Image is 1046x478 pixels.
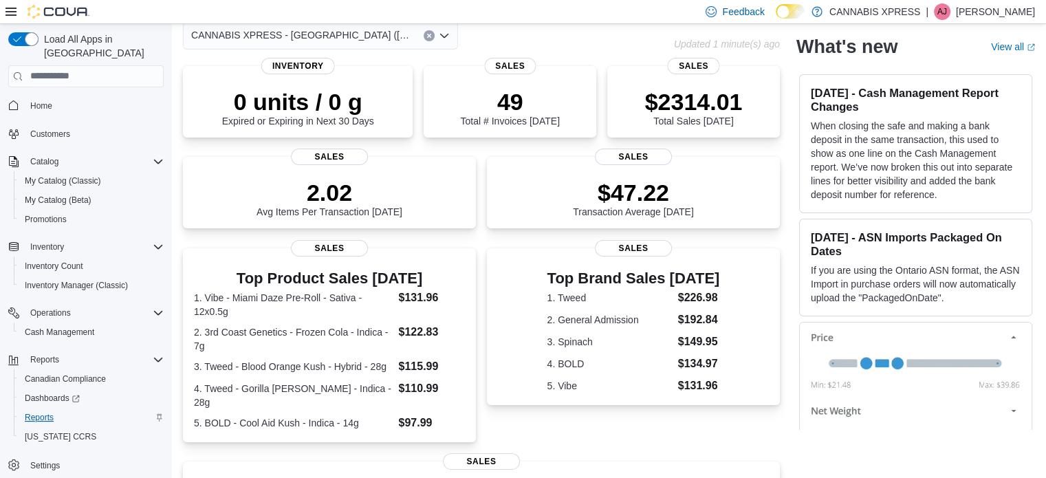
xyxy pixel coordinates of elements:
[19,211,164,228] span: Promotions
[222,88,374,116] p: 0 units / 0 g
[194,360,393,373] dt: 3. Tweed - Blood Orange Kush - Hybrid - 28g
[547,335,673,349] dt: 3. Spinach
[934,3,950,20] div: Anthony John
[25,305,164,321] span: Operations
[398,380,464,397] dd: $110.99
[19,371,111,387] a: Canadian Compliance
[25,239,164,255] span: Inventory
[39,32,164,60] span: Load All Apps in [GEOGRAPHIC_DATA]
[191,27,410,43] span: CANNABIS XPRESS - [GEOGRAPHIC_DATA] ([GEOGRAPHIC_DATA])
[30,156,58,167] span: Catalog
[722,5,764,19] span: Feedback
[595,240,672,257] span: Sales
[3,350,169,369] button: Reports
[14,389,169,408] a: Dashboards
[776,4,805,19] input: Dark Mode
[19,277,133,294] a: Inventory Manager (Classic)
[14,369,169,389] button: Canadian Compliance
[460,88,559,127] div: Total # Invoices [DATE]
[261,58,335,74] span: Inventory
[25,239,69,255] button: Inventory
[25,195,91,206] span: My Catalog (Beta)
[291,240,368,257] span: Sales
[25,327,94,338] span: Cash Management
[19,192,97,208] a: My Catalog (Beta)
[3,303,169,323] button: Operations
[19,371,164,387] span: Canadian Compliance
[547,291,673,305] dt: 1. Tweed
[398,415,464,431] dd: $97.99
[796,36,897,58] h2: What's new
[678,290,720,306] dd: $226.98
[678,356,720,372] dd: $134.97
[19,324,164,340] span: Cash Management
[194,325,393,353] dt: 2. 3rd Coast Genetics - Frozen Cola - Indica - 7g
[14,276,169,295] button: Inventory Manager (Classic)
[30,354,59,365] span: Reports
[257,179,402,206] p: 2.02
[398,324,464,340] dd: $122.83
[439,30,450,41] button: Open list of options
[678,378,720,394] dd: $131.96
[25,125,164,142] span: Customers
[573,179,694,206] p: $47.22
[547,379,673,393] dt: 5. Vibe
[25,393,80,404] span: Dashboards
[194,382,393,409] dt: 4. Tweed - Gorilla [PERSON_NAME] - Indica - 28g
[1027,43,1035,52] svg: External link
[645,88,743,116] p: $2314.01
[829,3,920,20] p: CANNABIS XPRESS
[25,126,76,142] a: Customers
[811,230,1021,258] h3: [DATE] - ASN Imports Packaged On Dates
[25,98,58,114] a: Home
[3,455,169,475] button: Settings
[19,409,59,426] a: Reports
[25,153,164,170] span: Catalog
[14,427,169,446] button: [US_STATE] CCRS
[484,58,536,74] span: Sales
[3,124,169,144] button: Customers
[30,100,52,111] span: Home
[811,263,1021,305] p: If you are using the Ontario ASN format, the ASN Import in purchase orders will now automatically...
[30,241,64,252] span: Inventory
[645,88,743,127] div: Total Sales [DATE]
[926,3,928,20] p: |
[398,290,464,306] dd: $131.96
[595,149,672,165] span: Sales
[19,173,107,189] a: My Catalog (Classic)
[194,270,465,287] h3: Top Product Sales [DATE]
[956,3,1035,20] p: [PERSON_NAME]
[937,3,947,20] span: AJ
[194,291,393,318] dt: 1. Vibe - Miami Daze Pre-Roll - Sativa - 12x0.5g
[25,412,54,423] span: Reports
[811,86,1021,113] h3: [DATE] - Cash Management Report Changes
[19,277,164,294] span: Inventory Manager (Classic)
[25,261,83,272] span: Inventory Count
[25,373,106,384] span: Canadian Compliance
[30,307,71,318] span: Operations
[19,390,85,406] a: Dashboards
[14,191,169,210] button: My Catalog (Beta)
[3,96,169,116] button: Home
[573,179,694,217] div: Transaction Average [DATE]
[257,179,402,217] div: Avg Items Per Transaction [DATE]
[19,211,72,228] a: Promotions
[14,323,169,342] button: Cash Management
[25,457,65,474] a: Settings
[19,428,164,445] span: Washington CCRS
[811,119,1021,202] p: When closing the safe and making a bank deposit in the same transaction, this used to show as one...
[19,324,100,340] a: Cash Management
[25,351,65,368] button: Reports
[19,428,102,445] a: [US_STATE] CCRS
[194,416,393,430] dt: 5. BOLD - Cool Aid Kush - Indica - 14g
[19,258,89,274] a: Inventory Count
[30,460,60,471] span: Settings
[25,431,96,442] span: [US_STATE] CCRS
[30,129,70,140] span: Customers
[14,210,169,229] button: Promotions
[3,237,169,257] button: Inventory
[25,153,64,170] button: Catalog
[678,334,720,350] dd: $149.95
[668,58,719,74] span: Sales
